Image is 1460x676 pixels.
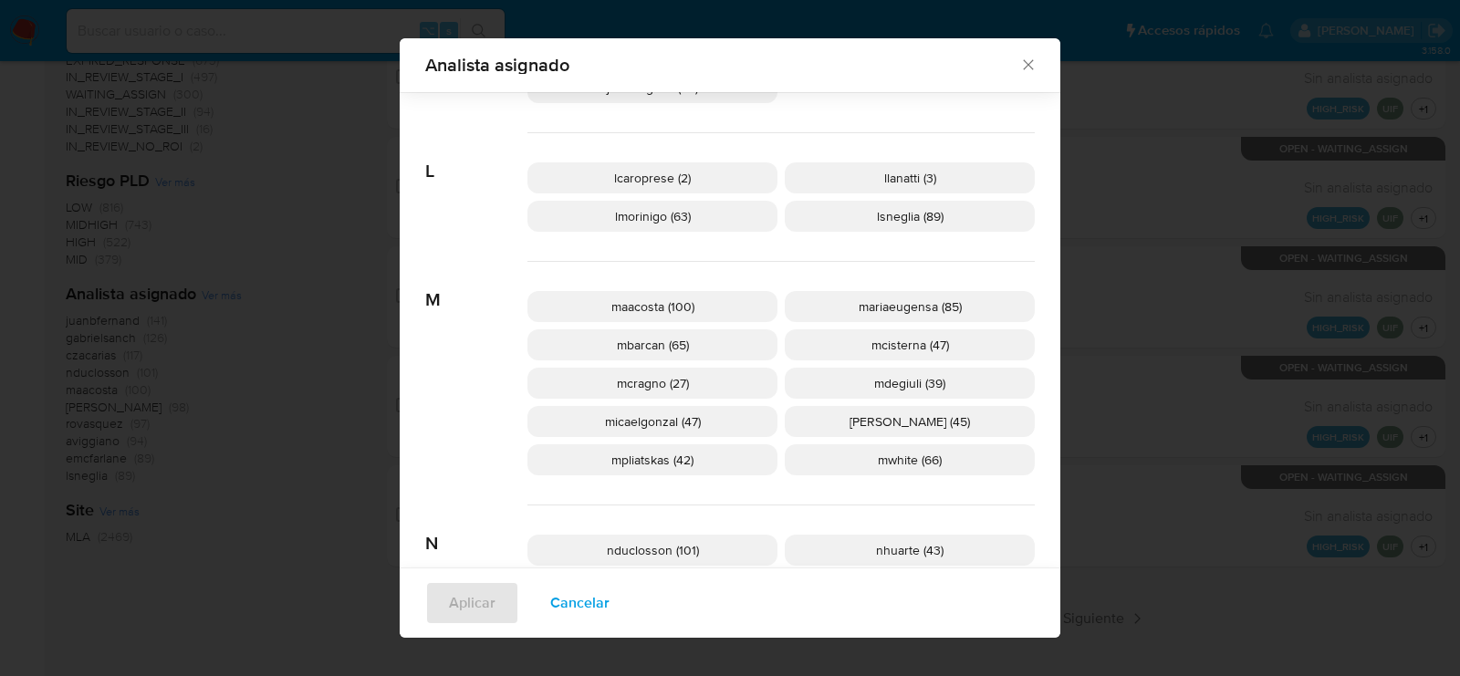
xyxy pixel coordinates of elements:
[527,368,777,399] div: mcragno (27)
[614,169,691,187] span: lcaroprese (2)
[527,444,777,475] div: mpliatskas (42)
[527,581,633,625] button: Cancelar
[871,336,949,354] span: mcisterna (47)
[527,162,777,193] div: lcaroprese (2)
[878,451,942,469] span: mwhite (66)
[874,374,945,392] span: mdegiuli (39)
[550,583,610,623] span: Cancelar
[617,336,689,354] span: mbarcan (65)
[785,368,1035,399] div: mdegiuli (39)
[425,133,527,182] span: L
[785,406,1035,437] div: [PERSON_NAME] (45)
[527,201,777,232] div: lmorinigo (63)
[527,329,777,360] div: mbarcan (65)
[527,291,777,322] div: maacosta (100)
[785,329,1035,360] div: mcisterna (47)
[850,412,970,431] span: [PERSON_NAME] (45)
[611,451,693,469] span: mpliatskas (42)
[785,201,1035,232] div: lsneglia (89)
[425,262,527,311] span: M
[785,444,1035,475] div: mwhite (66)
[1019,56,1036,72] button: Cerrar
[617,374,689,392] span: mcragno (27)
[425,505,527,555] span: N
[884,169,936,187] span: llanatti (3)
[615,207,691,225] span: lmorinigo (63)
[607,541,699,559] span: nduclosson (101)
[611,297,694,316] span: maacosta (100)
[859,297,962,316] span: mariaeugensa (85)
[877,207,944,225] span: lsneglia (89)
[527,535,777,566] div: nduclosson (101)
[527,406,777,437] div: micaelgonzal (47)
[785,162,1035,193] div: llanatti (3)
[785,535,1035,566] div: nhuarte (43)
[425,56,1019,74] span: Analista asignado
[876,541,944,559] span: nhuarte (43)
[785,291,1035,322] div: mariaeugensa (85)
[605,412,701,431] span: micaelgonzal (47)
